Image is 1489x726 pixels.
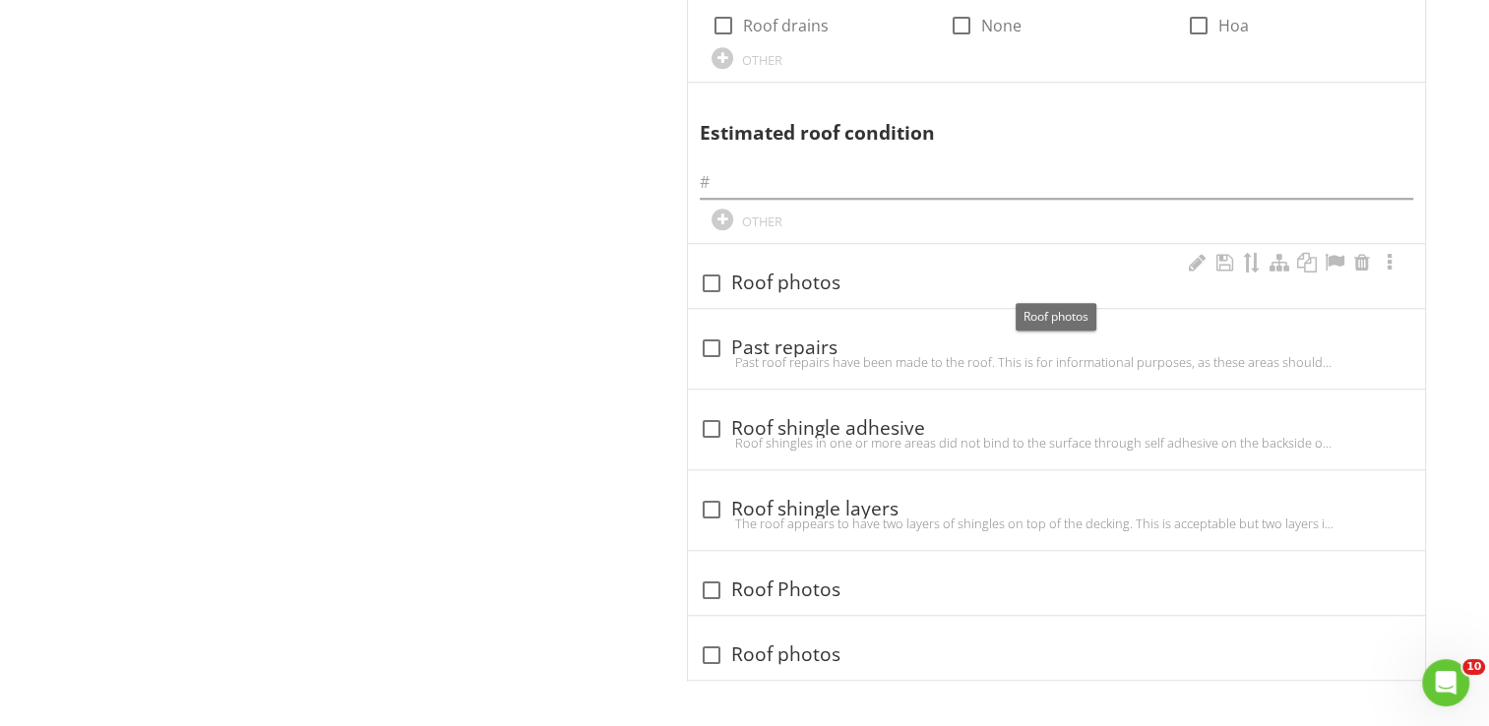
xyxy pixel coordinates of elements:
span: Roof photos [1024,308,1088,325]
div: The roof appears to have two layers of shingles on top of the decking. This is acceptable but two... [700,515,1413,531]
iframe: Intercom live chat [1422,659,1469,706]
input: # [700,166,1413,199]
div: Estimated roof condition [700,91,1378,148]
label: Roof drains [743,16,829,35]
label: Hoa [1218,16,1249,35]
div: OTHER [742,52,782,68]
span: 10 [1462,659,1485,675]
label: None [981,16,1022,35]
div: Roof shingles in one or more areas did not bind to the surface through self adhesive on the backs... [700,435,1413,451]
div: OTHER [742,213,782,229]
div: Past roof repairs have been made to the roof. This is for informational purposes, as these areas ... [700,354,1413,370]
